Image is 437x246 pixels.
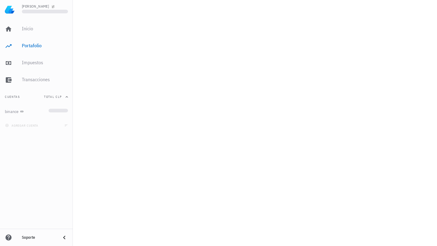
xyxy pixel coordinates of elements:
div: Loading... [22,10,68,15]
span: Total CLP [44,95,62,99]
img: LedgiFi [5,5,15,15]
div: [PERSON_NAME] [22,4,49,9]
div: Soporte [22,235,56,240]
button: CuentasTotal CLP [2,90,70,104]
